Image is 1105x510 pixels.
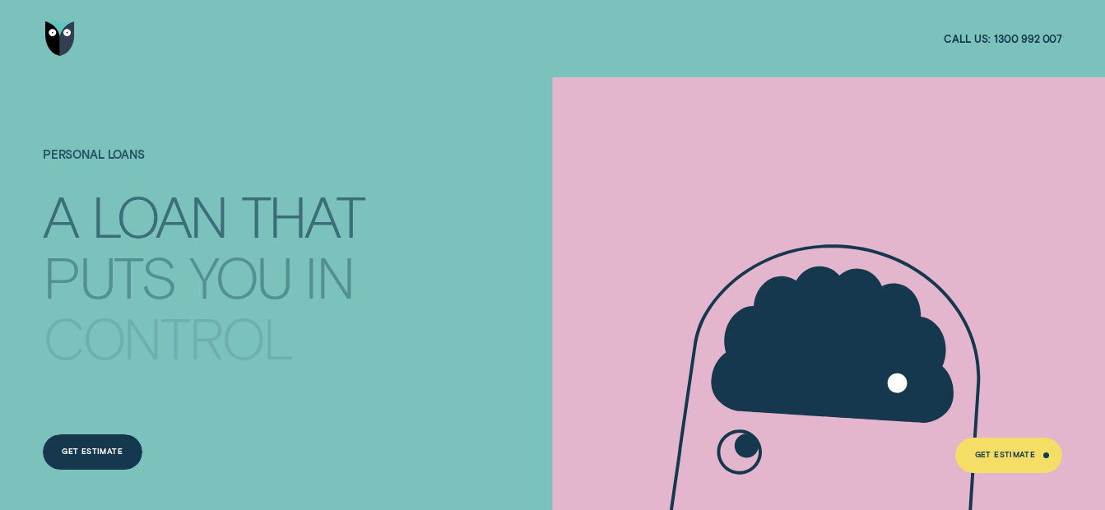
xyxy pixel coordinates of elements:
span: 1300 992 007 [994,32,1063,45]
div: CONTROL [43,309,292,364]
h4: A LOAN THAT PUTS YOU IN CONTROL [43,178,379,341]
h1: Personal Loans [43,148,379,183]
div: A [43,188,77,243]
div: THAT [241,188,364,243]
div: PUTS [43,249,175,304]
a: Call us:1300 992 007 [944,32,1062,45]
div: IN [304,249,354,304]
img: Wisr [45,21,74,56]
span: Call us: [944,32,991,45]
a: Get Estimate [955,438,1062,472]
a: Get Estimate [43,434,142,469]
div: LOAN [91,188,227,243]
div: YOU [189,249,290,304]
